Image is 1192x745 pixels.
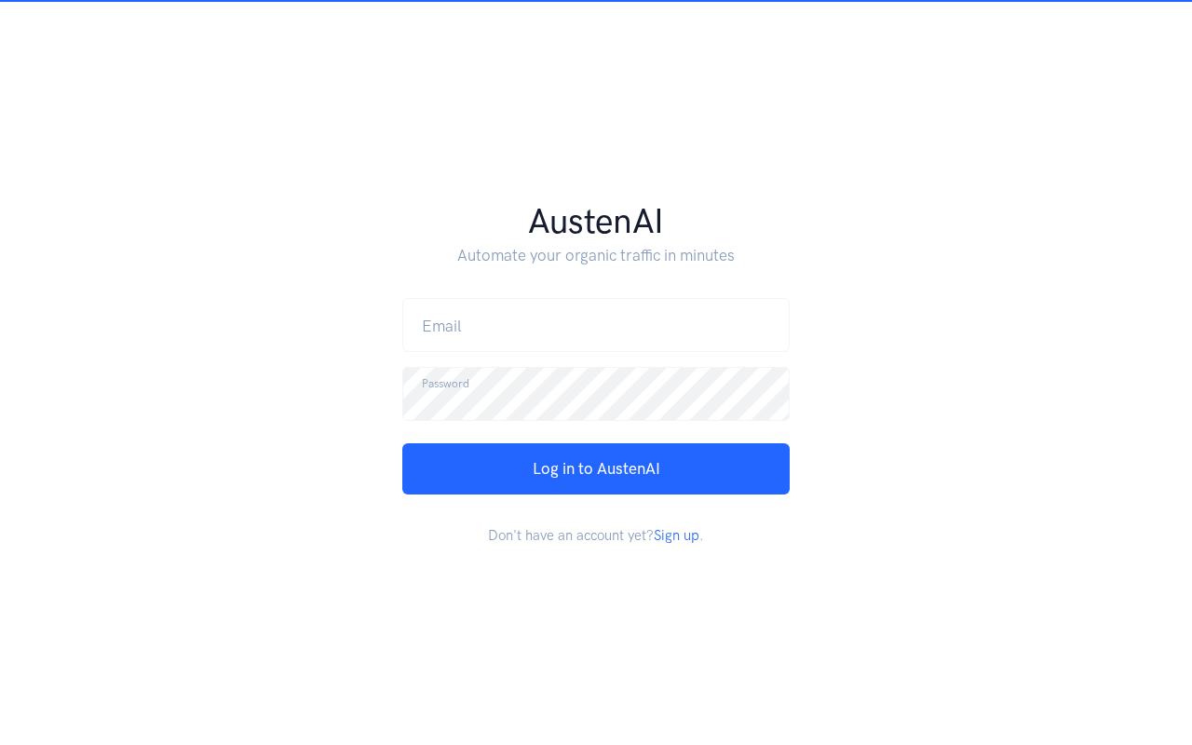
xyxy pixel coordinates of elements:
p: Don't have an account yet? . [402,524,791,547]
h1: AustenAI [402,198,791,243]
p: Automate your organic traffic in minutes [402,243,791,268]
input: name@address.com [402,298,791,352]
a: Sign up [654,527,699,544]
button: Log in to AustenAI [402,443,791,494]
